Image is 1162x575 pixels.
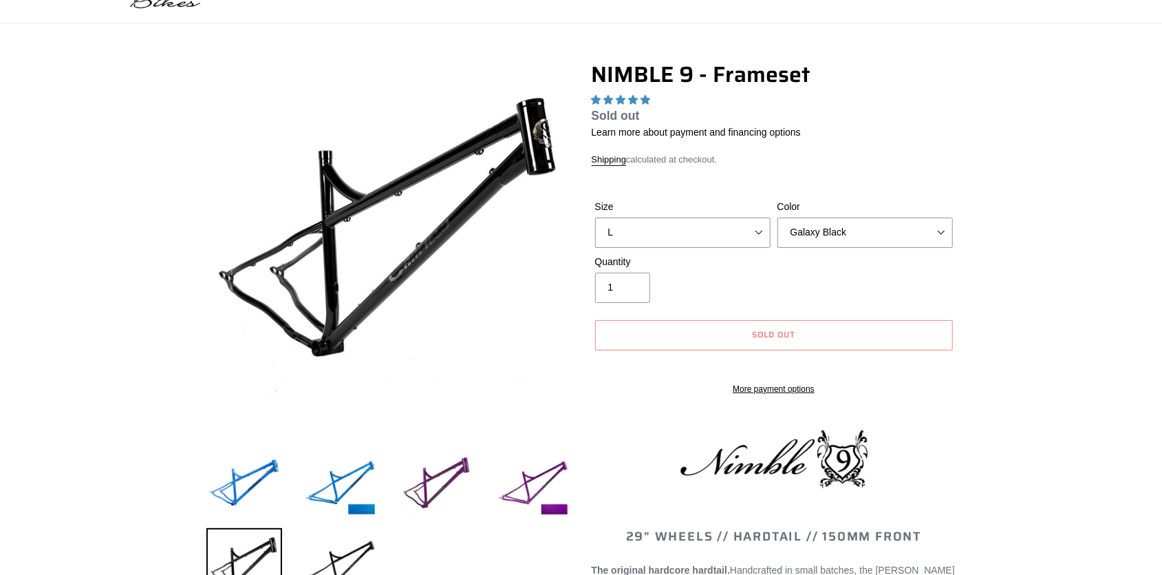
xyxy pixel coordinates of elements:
img: Load image into Gallery viewer, NIMBLE 9 - Frameset [399,448,475,524]
a: Shipping [592,154,627,166]
div: calculated at checkout. [592,153,956,167]
a: Learn more about payment and financing options [592,127,801,138]
h1: NIMBLE 9 - Frameset [592,61,956,87]
img: Load image into Gallery viewer, NIMBLE 9 - Frameset [206,448,282,524]
label: Color [777,200,953,214]
a: More payment options [595,383,953,395]
img: Load image into Gallery viewer, NIMBLE 9 - Frameset [495,448,571,524]
img: Load image into Gallery viewer, NIMBLE 9 - Frameset [303,448,378,524]
label: Size [595,200,771,214]
span: 4.89 stars [592,94,654,105]
button: Sold out [595,320,953,351]
span: 29" WHEELS // HARDTAIL // 150MM FRONT [626,527,922,546]
label: Quantity [595,255,771,269]
span: Sold out [752,328,795,341]
span: Sold out [592,109,640,123]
